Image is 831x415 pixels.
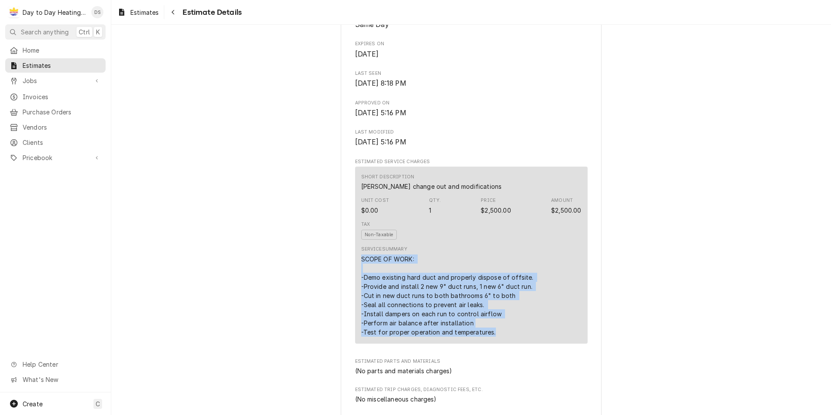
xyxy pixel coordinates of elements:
[355,108,588,118] span: Approved On
[355,79,406,87] span: [DATE] 8:18 PM
[5,357,106,371] a: Go to Help Center
[180,7,242,18] span: Estimate Details
[5,24,106,40] button: Search anythingCtrlK
[96,399,100,408] span: C
[355,129,588,136] span: Last Modified
[96,27,100,37] span: K
[355,109,406,117] span: [DATE] 5:16 PM
[355,395,588,404] div: Estimated Trip Charges, Diagnostic Fees, etc. List
[21,27,69,37] span: Search anything
[355,70,588,89] div: Last Seen
[355,158,588,165] span: Estimated Service Charges
[355,386,588,393] span: Estimated Trip Charges, Diagnostic Fees, etc.
[23,76,88,85] span: Jobs
[23,107,101,117] span: Purchase Orders
[429,197,441,214] div: Quantity
[166,5,180,19] button: Navigate back
[355,167,588,347] div: Estimated Service Charges List
[355,40,588,59] div: Expires On
[355,100,588,107] span: Approved On
[91,6,103,18] div: David Silvestre's Avatar
[361,206,379,215] div: Cost
[361,197,389,214] div: Cost
[23,153,88,162] span: Pricebook
[8,6,20,18] div: D
[23,375,100,384] span: What's New
[361,221,370,228] div: Tax
[23,400,43,408] span: Create
[23,360,100,369] span: Help Center
[5,58,106,73] a: Estimates
[361,230,397,240] span: Non-Taxable
[361,174,415,181] div: Short Description
[5,43,106,57] a: Home
[481,197,495,204] div: Price
[355,78,588,89] span: Last Seen
[355,167,588,344] div: Line Item
[361,182,502,191] div: Short Description
[5,151,106,165] a: Go to Pricebook
[429,206,431,215] div: Quantity
[481,197,511,214] div: Price
[481,206,511,215] div: Price
[8,6,20,18] div: Day to Day Heating and Cooling's Avatar
[355,158,588,348] div: Estimated Service Charges
[5,120,106,134] a: Vendors
[355,100,588,118] div: Approved On
[361,254,535,337] div: SCOPE OF WORK: -Demo existing hard duct and properly dispose of offsite. -Provide and install 2 n...
[361,174,502,191] div: Short Description
[5,105,106,119] a: Purchase Orders
[5,90,106,104] a: Invoices
[355,70,588,77] span: Last Seen
[23,92,101,101] span: Invoices
[355,20,588,30] span: Terms
[355,49,588,60] span: Expires On
[91,6,103,18] div: DS
[23,123,101,132] span: Vendors
[355,358,588,365] span: Estimated Parts and Materials
[79,27,90,37] span: Ctrl
[5,74,106,88] a: Go to Jobs
[355,129,588,147] div: Last Modified
[5,372,106,387] a: Go to What's New
[5,135,106,150] a: Clients
[355,366,588,375] div: Estimated Parts and Materials List
[355,358,588,375] div: Estimated Parts and Materials
[361,197,389,204] div: Unit Cost
[355,138,406,146] span: [DATE] 5:16 PM
[355,50,379,58] span: [DATE]
[355,386,588,404] div: Estimated Trip Charges, Diagnostic Fees, etc.
[130,8,159,17] span: Estimates
[23,46,101,55] span: Home
[551,206,581,215] div: Amount
[551,197,573,204] div: Amount
[361,246,407,253] div: Service Summary
[23,8,86,17] div: Day to Day Heating and Cooling
[551,197,581,214] div: Amount
[23,138,101,147] span: Clients
[429,197,441,204] div: Qty.
[114,5,162,20] a: Estimates
[355,137,588,147] span: Last Modified
[355,40,588,47] span: Expires On
[23,61,101,70] span: Estimates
